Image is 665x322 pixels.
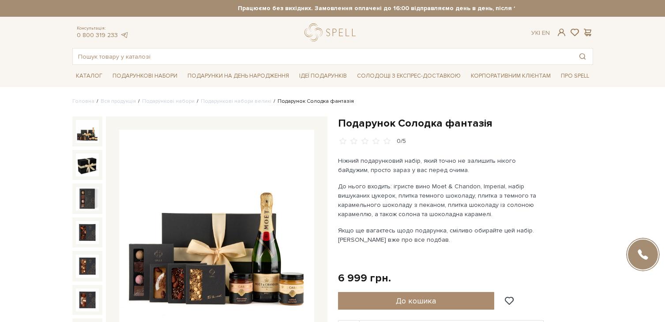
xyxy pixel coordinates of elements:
img: Подарунок Солодка фантазія [76,288,99,311]
p: Якщо ще вагаєтесь щодо подарунка, сміливо обирайте цей набір. [PERSON_NAME] вже про все подбав. [338,226,545,244]
a: Подарункові набори [142,98,195,105]
img: Подарунок Солодка фантазія [76,221,99,244]
img: Подарунок Солодка фантазія [76,120,99,143]
span: Ідеї подарунків [296,69,350,83]
input: Пошук товару у каталозі [73,49,572,64]
img: Подарунок Солодка фантазія [76,154,99,176]
a: Корпоративним клієнтам [467,68,554,83]
button: Пошук товару у каталозі [572,49,593,64]
a: logo [304,23,360,41]
a: Подарункові набори великі [201,98,271,105]
span: Про Spell [557,69,593,83]
span: Консультація: [77,26,129,31]
img: Подарунок Солодка фантазія [76,187,99,210]
span: | [539,29,540,37]
span: Каталог [72,69,106,83]
img: Подарунок Солодка фантазія [76,255,99,277]
a: Головна [72,98,94,105]
a: 0 800 319 233 [77,31,118,39]
span: Подарунки на День народження [184,69,293,83]
div: Ук [531,29,550,37]
a: telegram [120,31,129,39]
button: До кошика [338,292,495,310]
li: Подарунок Солодка фантазія [271,97,354,105]
h1: Подарунок Солодка фантазія [338,116,593,130]
p: Ніжний подарунковий набір, який точно не залишить нікого байдужим, просто зараз у вас перед очима. [338,156,545,175]
div: 0/5 [397,137,406,146]
a: Вся продукція [101,98,136,105]
a: Солодощі з експрес-доставкою [353,68,464,83]
p: До нього входить: ігристе вино Moet & Chandon, Imperial, набір вишуканих цукерок, плитка темного ... [338,182,545,219]
span: До кошика [396,296,436,306]
div: 6 999 грн. [338,271,391,285]
span: Подарункові набори [109,69,181,83]
a: En [542,29,550,37]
